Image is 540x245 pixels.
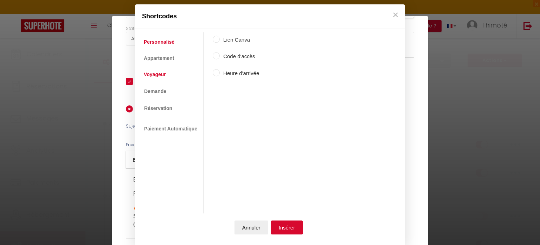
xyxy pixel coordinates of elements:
button: Close [390,8,401,22]
a: Paiement Automatique [140,122,201,136]
a: Appartement [140,52,178,65]
label: Heure d'arrivée [220,69,259,78]
a: Réservation [140,102,176,115]
div: Shortcodes [135,4,405,29]
a: Demande [140,85,170,98]
label: Code d'accès [220,53,259,61]
button: Annuler [234,220,268,234]
label: Lien Canva [220,36,259,44]
a: Voyageur [140,68,169,81]
a: Personnalisé [140,36,178,48]
button: Insérer [271,220,303,234]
